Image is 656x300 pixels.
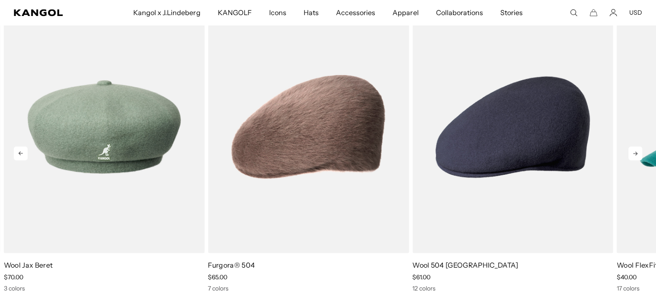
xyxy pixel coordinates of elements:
[204,1,409,292] div: 7 of 10
[4,260,53,269] a: Wool Jax Beret
[208,260,255,269] a: Furgora® 504
[412,260,518,269] a: Wool 504 [GEOGRAPHIC_DATA]
[4,1,205,253] img: Wool Jax Beret
[412,273,430,281] span: $61.00
[14,9,88,16] a: Kangol
[409,1,613,292] div: 8 of 10
[617,273,637,281] span: $40.00
[208,1,409,253] img: Furgora® 504
[208,284,409,292] div: 7 colors
[412,284,613,292] div: 12 colors
[629,9,642,16] button: USD
[4,273,23,281] span: $70.00
[4,284,205,292] div: 3 colors
[412,1,613,253] img: Wool 504 USA
[0,1,205,292] div: 6 of 10
[208,273,227,281] span: $65.00
[609,9,617,16] a: Account
[570,9,578,16] summary: Search here
[590,9,597,16] button: Cart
